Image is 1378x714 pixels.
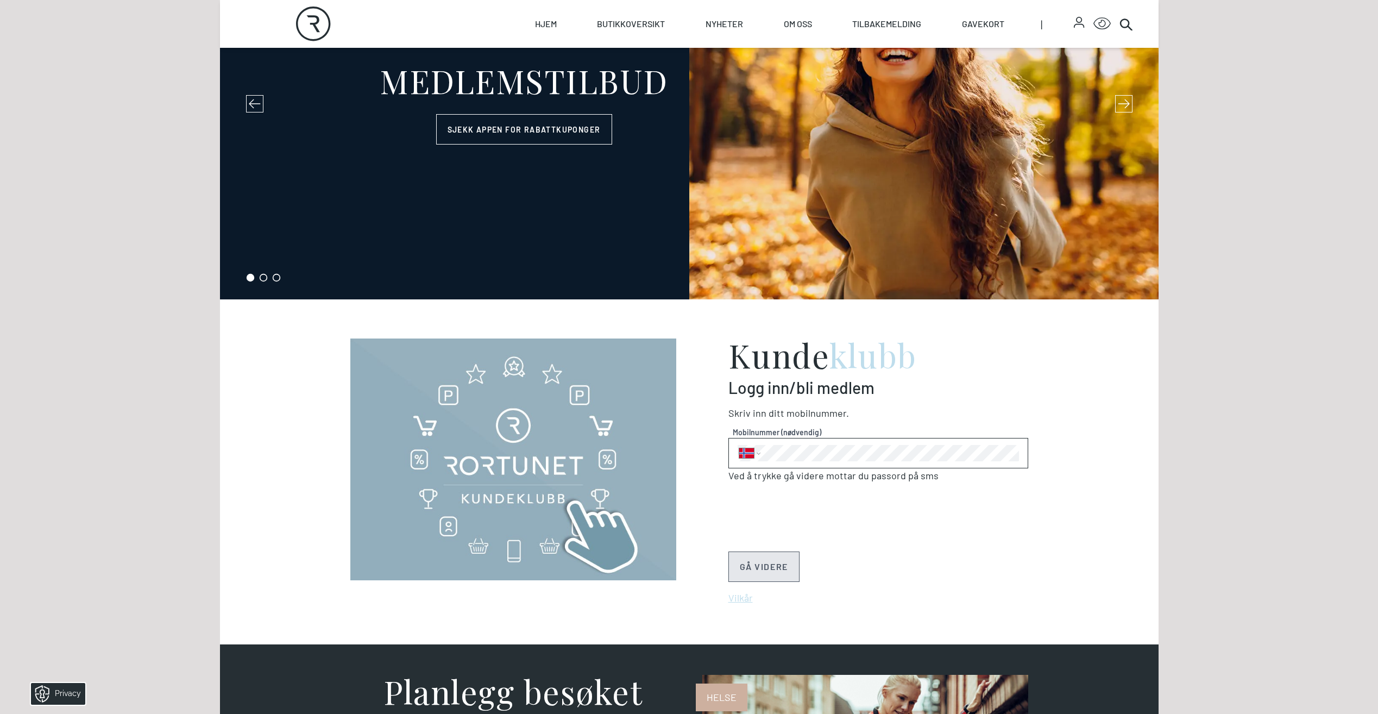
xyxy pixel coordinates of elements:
[728,500,894,543] iframe: reCAPTCHA
[728,468,1028,483] p: Ved å trykke gå videre mottar du passord på sms
[728,339,1028,371] h2: Kunde
[696,684,747,711] span: Helse
[728,406,1028,421] p: Skriv inn ditt
[1093,15,1111,33] button: Open Accessibility Menu
[829,333,917,377] span: klubb
[786,407,849,419] span: Mobilnummer .
[436,114,612,145] a: Sjekk appen for rabattkuponger
[733,427,1024,438] span: Mobilnummer (nødvendig)
[728,552,800,582] button: GÅ VIDERE
[728,591,753,605] button: Vilkår
[11,679,99,709] iframe: Manage Preferences
[383,675,643,707] h2: Planlegg besøket
[728,378,1028,397] p: Logg inn/bli medlem
[380,64,668,97] div: MEDLEMSTILBUD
